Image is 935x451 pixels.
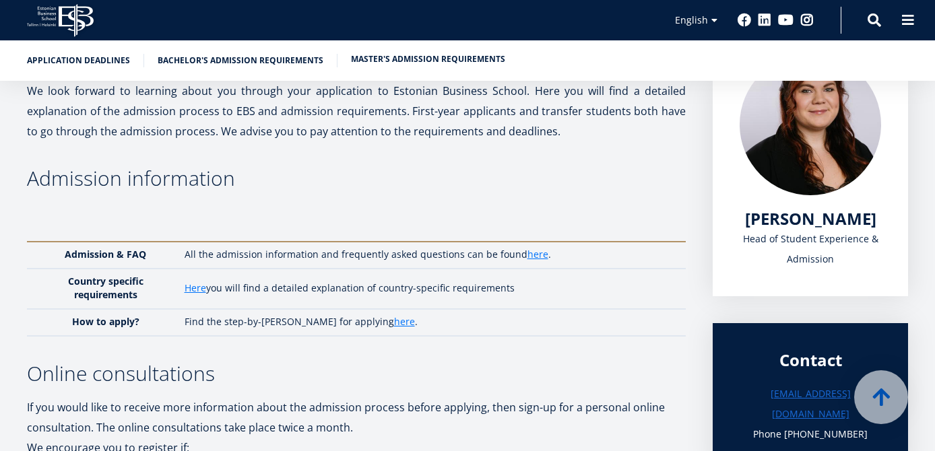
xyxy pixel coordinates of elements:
p: Find the step-by-[PERSON_NAME] for applying . [185,315,672,328]
h3: Admission information [27,168,686,188]
h3: Phone [PHONE_NUMBER] [740,424,881,444]
img: liina reimann [740,54,881,195]
p: We look forward to learning about you through your application to Estonian Business School. Here ... [27,81,686,141]
a: Youtube [778,13,794,27]
strong: Admission & FAQ [65,248,146,261]
a: here [394,315,415,328]
a: Linkedin [758,13,771,27]
a: Here [185,281,206,295]
a: [EMAIL_ADDRESS][DOMAIN_NAME] [740,384,881,424]
h3: Online consultations [27,363,686,384]
strong: Country specific requirements [68,275,143,301]
td: you will find a detailed explanation of country-specific requirements [178,269,686,309]
div: Contact [740,350,881,370]
a: here [527,248,548,261]
a: Facebook [738,13,751,27]
a: Instagram [800,13,814,27]
a: Master's admission requirements [351,53,505,66]
td: All the admission information and frequently asked questions can be found . [178,242,686,269]
span: [PERSON_NAME] [745,207,876,230]
p: If you would like to receive more information about the admission process before applying, then s... [27,397,686,438]
a: Bachelor's admission requirements [158,54,323,67]
a: Application deadlines [27,54,130,67]
strong: How to apply? [72,315,139,328]
div: Head of Student Experience & Admission [740,229,881,269]
a: [PERSON_NAME] [745,209,876,229]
